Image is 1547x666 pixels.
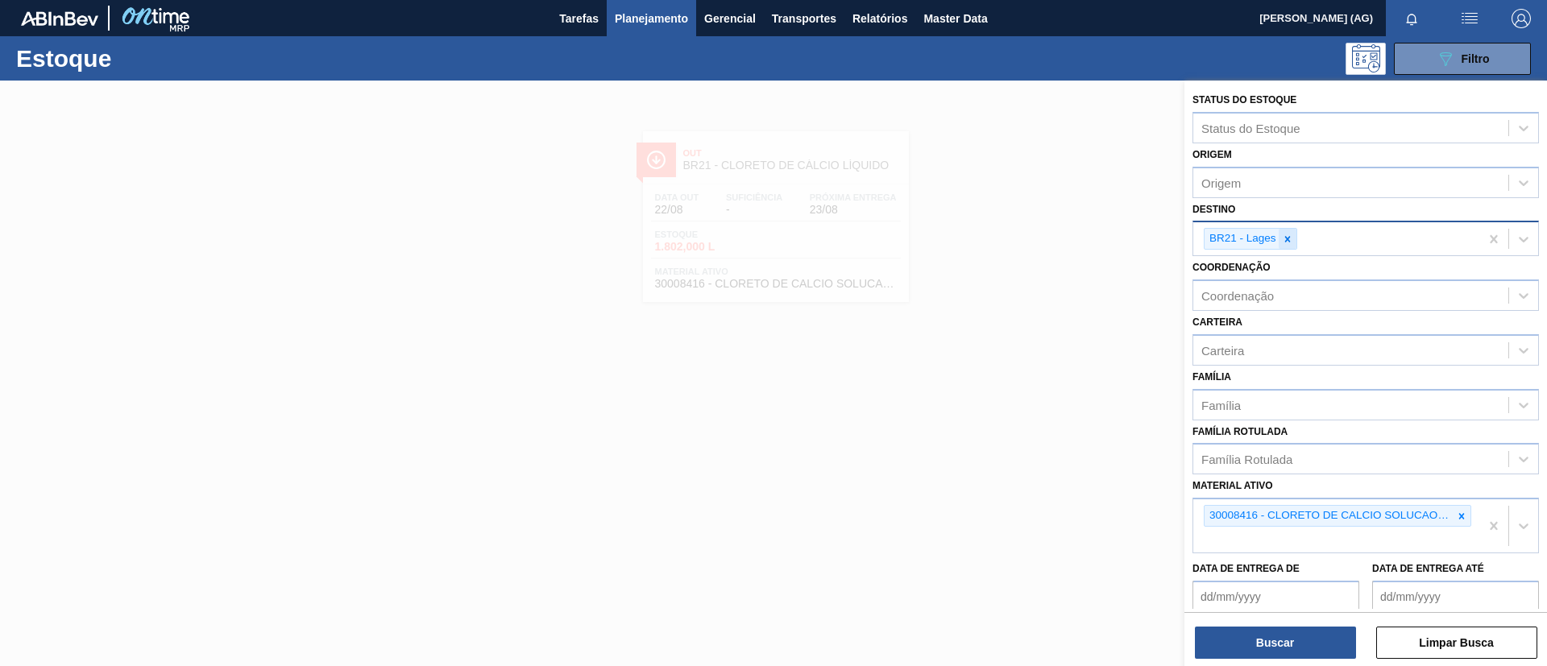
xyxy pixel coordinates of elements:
div: 30008416 - CLORETO DE CALCIO SOLUCAO 40% [1205,506,1453,526]
label: Status do Estoque [1192,94,1296,105]
img: TNhmsLtSVTkK8tSr43FrP2fwEKptu5GPRR3wAAAABJRU5ErkJggg== [21,11,98,26]
div: Família [1201,398,1241,412]
div: Coordenação [1201,289,1274,303]
span: Relatórios [852,9,907,28]
input: dd/mm/yyyy [1192,581,1359,613]
span: Planejamento [615,9,688,28]
button: Notificações [1386,7,1437,30]
label: Carteira [1192,316,1242,328]
label: Família [1192,371,1231,383]
div: Família Rotulada [1201,453,1292,466]
img: Logout [1512,9,1531,28]
label: Data de Entrega de [1192,563,1300,574]
span: Transportes [772,9,836,28]
img: userActions [1460,9,1479,28]
div: Carteira [1201,343,1244,357]
div: Origem [1201,176,1241,189]
label: Destino [1192,204,1235,215]
span: Master Data [923,9,987,28]
h1: Estoque [16,49,257,68]
div: Pogramando: nenhum usuário selecionado [1346,43,1386,75]
div: BR21 - Lages [1205,229,1279,249]
input: dd/mm/yyyy [1372,581,1539,613]
span: Gerencial [704,9,756,28]
label: Origem [1192,149,1232,160]
button: Filtro [1394,43,1531,75]
div: Status do Estoque [1201,121,1300,134]
span: Filtro [1462,52,1490,65]
label: Coordenação [1192,262,1271,273]
label: Família Rotulada [1192,426,1288,437]
span: Tarefas [559,9,599,28]
label: Data de Entrega até [1372,563,1484,574]
label: Material ativo [1192,480,1273,491]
